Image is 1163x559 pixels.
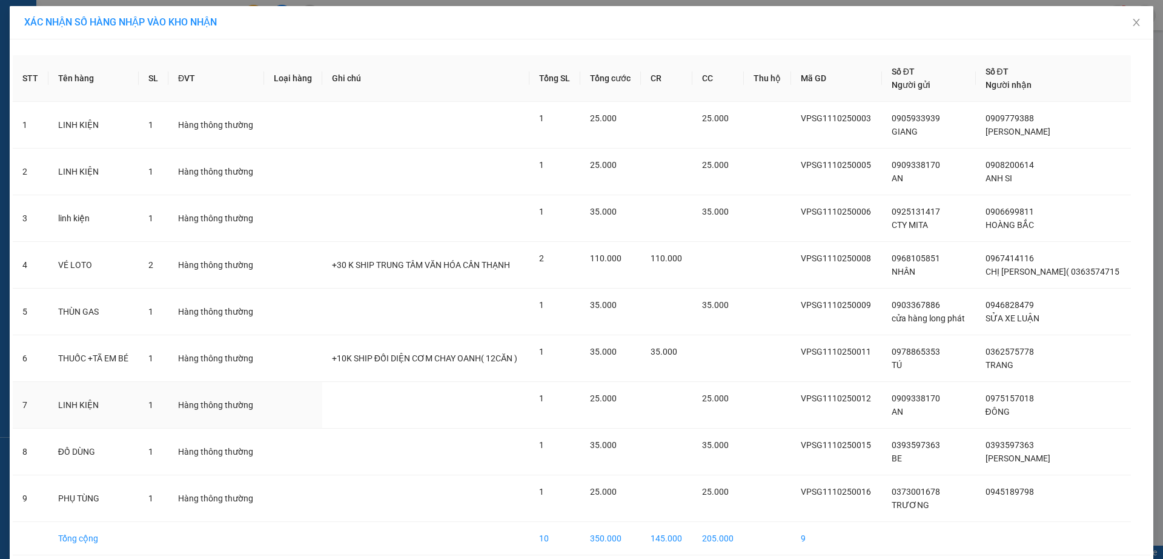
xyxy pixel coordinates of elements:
span: cửa hàng long phát [892,313,965,323]
span: 1 [148,307,153,316]
td: linh kiện [48,195,139,242]
td: Hàng thông thường [168,149,264,195]
td: Hàng thông thường [168,195,264,242]
span: XÁC NHẬN SỐ HÀNG NHẬP VÀO KHO NHẬN [24,16,217,28]
span: 35.000 [590,207,617,216]
td: LINH KIỆN [48,149,139,195]
span: +10K SHIP ĐỐI DIỆN CƠM CHAY OANH( 12CĂN ) [332,353,517,363]
span: 1 [539,347,544,356]
span: VPSG1110250006 [801,207,871,216]
th: Ghi chú [322,55,529,102]
td: 8 [13,429,48,475]
span: 35.000 [590,440,617,450]
span: TÚ [892,360,902,370]
span: 0373001678 [892,487,940,497]
th: CC [692,55,744,102]
span: 1 [148,120,153,130]
span: 35.000 [590,347,617,356]
span: 1 [148,353,153,363]
td: Hàng thông thường [168,475,264,522]
span: Người gửi [892,80,930,90]
span: 1 [539,440,544,450]
span: 35.000 [590,300,617,310]
span: 1 [148,213,153,223]
th: Mã GD [791,55,882,102]
td: VÉ LOTO [48,242,139,289]
span: 35.000 [702,440,729,450]
td: 9 [791,522,882,555]
span: VPSG1110250005 [801,160,871,170]
td: LINH KIỆN [48,382,139,429]
th: Tên hàng [48,55,139,102]
span: 25.000 [702,393,729,403]
span: 1 [148,494,153,503]
span: 1 [539,487,544,497]
span: 35.000 [702,207,729,216]
span: +30 K SHIP TRUNG TÂM VĂN HÓA CẦN THẠNH [332,260,510,270]
span: [PERSON_NAME] [986,454,1050,463]
th: Thu hộ [744,55,791,102]
span: 110.000 [590,253,621,263]
td: 145.000 [641,522,692,555]
span: HOÀNG BẮC [986,220,1034,230]
span: 0968105851 [892,253,940,263]
span: VPSG1110250003 [801,113,871,123]
td: Hàng thông thường [168,382,264,429]
td: 6 [13,335,48,382]
span: 1 [539,300,544,310]
span: 0946828479 [986,300,1034,310]
span: 0393597363 [986,440,1034,450]
td: 1 [13,102,48,149]
span: TRƯƠNG [892,500,929,510]
td: 350.000 [580,522,641,555]
span: 35.000 [651,347,677,356]
td: THUỐC +TÃ EM BÉ [48,335,139,382]
span: ĐÔNG [986,407,1010,417]
td: 10 [529,522,580,555]
span: 1 [539,113,544,123]
span: 25.000 [702,113,729,123]
span: 35.000 [702,300,729,310]
span: NHÂN [892,267,915,276]
span: 0908200614 [986,160,1034,170]
span: 0909338170 [892,160,940,170]
span: CTY MITA [892,220,928,230]
span: VPSG1110250015 [801,440,871,450]
span: 25.000 [702,487,729,497]
span: 2 [539,253,544,263]
span: 1 [148,400,153,410]
span: 1 [539,393,544,403]
th: Tổng cước [580,55,641,102]
td: 205.000 [692,522,744,555]
span: 0906699811 [986,207,1034,216]
td: ĐỒ DÙNG [48,429,139,475]
td: Hàng thông thường [168,289,264,335]
td: Hàng thông thường [168,429,264,475]
span: 0945189798 [986,487,1034,497]
button: Close [1119,6,1153,40]
span: 0909779388 [986,113,1034,123]
td: 2 [13,149,48,195]
td: 4 [13,242,48,289]
span: 110.000 [651,253,682,263]
span: 0909338170 [892,393,940,403]
span: AN [892,407,903,417]
span: VPSG1110250016 [801,487,871,497]
span: AN [892,173,903,183]
td: Hàng thông thường [168,242,264,289]
span: VPSG1110250009 [801,300,871,310]
span: CHỊ [PERSON_NAME]( 0363574715 [986,267,1119,276]
th: Loại hàng [264,55,322,102]
span: GIANG [892,127,918,136]
span: 0967414116 [986,253,1034,263]
span: 0978865353 [892,347,940,356]
span: Số ĐT [892,67,915,76]
span: 0362575778 [986,347,1034,356]
th: CR [641,55,692,102]
span: SỬA XE LUẬN [986,313,1039,323]
span: [PERSON_NAME] [986,127,1050,136]
td: 9 [13,475,48,522]
td: 5 [13,289,48,335]
span: BE [892,454,902,463]
td: PHỤ TÙNG [48,475,139,522]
